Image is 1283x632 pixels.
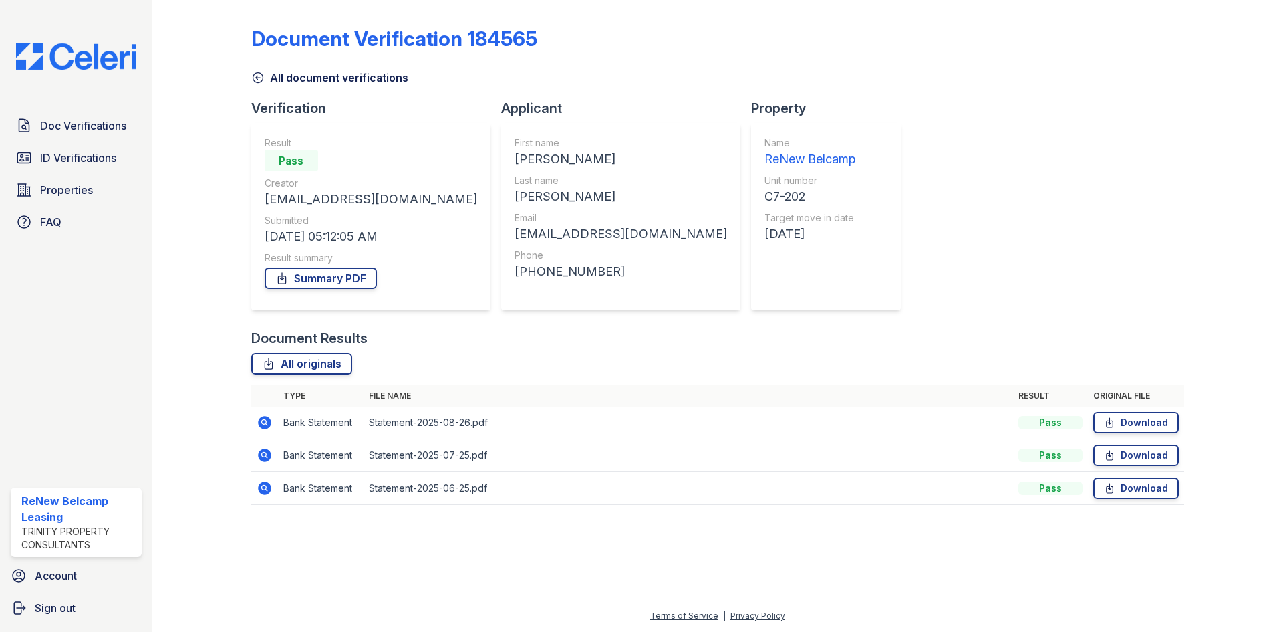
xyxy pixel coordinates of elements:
[1227,578,1270,619] iframe: chat widget
[1018,416,1083,429] div: Pass
[11,112,142,139] a: Doc Verifications
[515,150,727,169] div: [PERSON_NAME]
[501,99,751,118] div: Applicant
[11,209,142,235] a: FAQ
[515,187,727,206] div: [PERSON_NAME]
[40,214,61,230] span: FAQ
[40,150,116,166] span: ID Verifications
[265,190,477,209] div: [EMAIL_ADDRESS][DOMAIN_NAME]
[364,407,1013,439] td: Statement-2025-08-26.pdf
[515,136,727,150] div: First name
[21,493,136,525] div: ReNew Belcamp Leasing
[515,211,727,225] div: Email
[265,150,318,171] div: Pass
[764,225,855,243] div: [DATE]
[1088,385,1184,407] th: Original file
[265,214,477,227] div: Submitted
[364,439,1013,472] td: Statement-2025-07-25.pdf
[5,562,147,589] a: Account
[251,70,408,86] a: All document verifications
[278,407,364,439] td: Bank Statement
[40,118,126,134] span: Doc Verifications
[265,177,477,190] div: Creator
[21,525,136,552] div: Trinity Property Consultants
[35,600,76,616] span: Sign out
[515,225,727,243] div: [EMAIL_ADDRESS][DOMAIN_NAME]
[764,136,855,150] div: Name
[1093,412,1179,433] a: Download
[764,150,855,169] div: ReNew Belcamp
[723,611,726,621] div: |
[515,262,727,281] div: [PHONE_NUMBER]
[251,353,352,375] a: All originals
[515,174,727,187] div: Last name
[364,472,1013,505] td: Statement-2025-06-25.pdf
[265,251,477,265] div: Result summary
[278,385,364,407] th: Type
[730,611,785,621] a: Privacy Policy
[265,136,477,150] div: Result
[265,268,377,289] a: Summary PDF
[764,187,855,206] div: C7-202
[251,99,501,118] div: Verification
[251,329,368,348] div: Document Results
[764,211,855,225] div: Target move in date
[1093,445,1179,466] a: Download
[40,182,93,198] span: Properties
[11,144,142,171] a: ID Verifications
[364,385,1013,407] th: File name
[5,595,147,621] a: Sign out
[278,472,364,505] td: Bank Statement
[265,227,477,246] div: [DATE] 05:12:05 AM
[515,249,727,262] div: Phone
[751,99,911,118] div: Property
[11,177,142,203] a: Properties
[764,136,855,169] a: Name ReNew Belcamp
[1013,385,1088,407] th: Result
[35,568,77,584] span: Account
[650,611,718,621] a: Terms of Service
[1093,478,1179,499] a: Download
[1018,482,1083,495] div: Pass
[764,174,855,187] div: Unit number
[5,43,147,70] img: CE_Logo_Blue-a8612792a0a2168367f1c8372b55b34899dd931a85d93a1a3d3e32e68fde9ad4.png
[251,27,537,51] div: Document Verification 184565
[278,439,364,472] td: Bank Statement
[1018,449,1083,462] div: Pass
